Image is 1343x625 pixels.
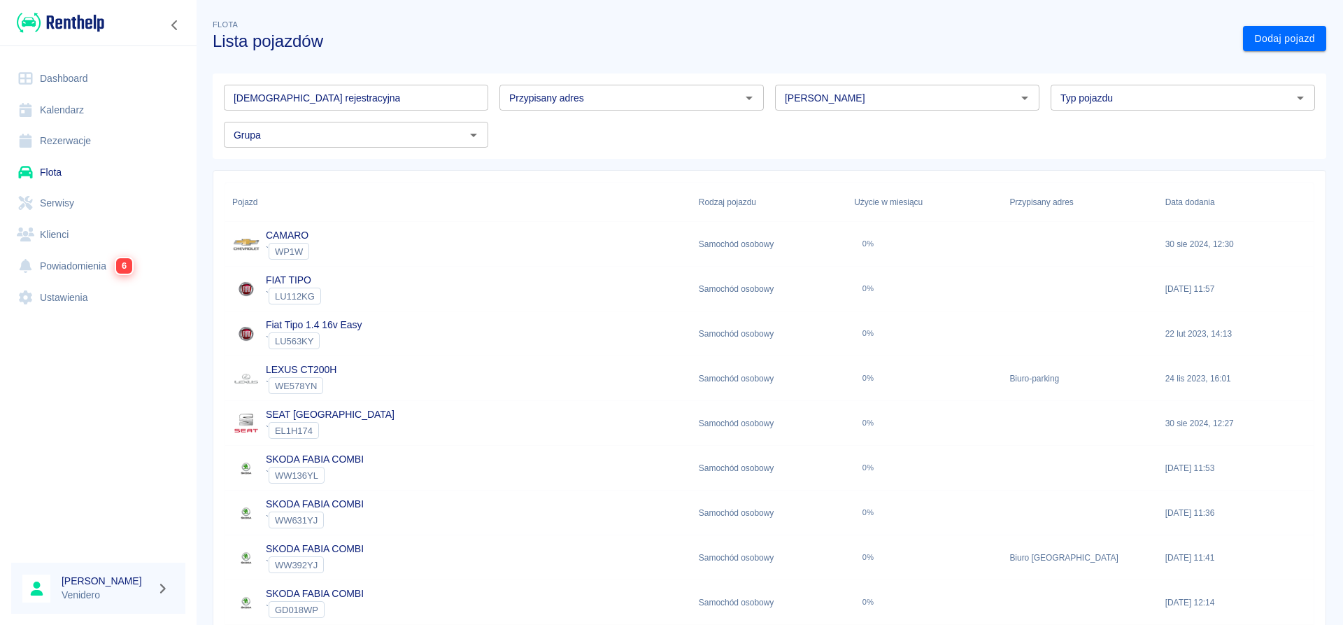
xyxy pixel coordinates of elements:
[232,544,260,572] img: Image
[266,364,336,375] a: LEXUS CT200H
[692,535,847,580] div: Samochód osobowy
[1158,222,1314,267] div: 30 sie 2024, 12:30
[225,183,692,222] div: Pojazd
[692,401,847,446] div: Samochód osobowy
[266,377,336,394] div: `
[862,553,874,562] div: 0%
[269,246,308,257] span: WP1W
[266,556,364,573] div: `
[266,422,395,439] div: `
[269,426,318,436] span: EL1H174
[11,125,185,157] a: Rezerwacje
[232,275,260,303] img: Image
[266,288,321,304] div: `
[213,20,238,29] span: Flota
[269,605,324,615] span: GD018WP
[862,329,874,338] div: 0%
[692,356,847,401] div: Samochód osobowy
[1002,535,1158,580] div: Biuro [GEOGRAPHIC_DATA]
[1158,446,1314,491] div: [DATE] 11:53
[266,498,364,510] a: SKODA FABIA COMBI
[269,560,323,570] span: WW392YJ
[266,512,364,528] div: `
[1158,535,1314,580] div: [DATE] 11:41
[692,267,847,311] div: Samochód osobowy
[232,409,260,437] img: Image
[854,183,923,222] div: Użycie w miesiącu
[11,94,185,126] a: Kalendarz
[266,454,364,465] a: SKODA FABIA COMBI
[11,157,185,188] a: Flota
[692,580,847,625] div: Samochód osobowy
[62,574,151,588] h6: [PERSON_NAME]
[1158,356,1314,401] div: 24 lis 2023, 16:01
[11,11,104,34] a: Renthelp logo
[269,381,322,391] span: WE578YN
[1243,26,1326,52] a: Dodaj pojazd
[269,336,319,346] span: LU563KY
[269,470,324,481] span: WW136YL
[266,319,362,330] a: Fiat Tipo 1.4 16v Easy
[1291,88,1310,108] button: Otwórz
[862,374,874,383] div: 0%
[269,291,320,302] span: LU112KG
[739,88,759,108] button: Otwórz
[266,332,362,349] div: `
[266,274,311,286] a: FIAT TIPO
[692,491,847,535] div: Samochód osobowy
[11,250,185,282] a: Powiadomienia6
[862,239,874,248] div: 0%
[1158,401,1314,446] div: 30 sie 2024, 12:27
[1158,183,1314,222] div: Data dodania
[692,446,847,491] div: Samochód osobowy
[1009,183,1073,222] div: Przypisany adres
[11,282,185,314] a: Ustawienia
[1015,88,1035,108] button: Otwórz
[464,125,483,145] button: Otwórz
[116,258,132,274] span: 6
[692,311,847,356] div: Samochód osobowy
[862,508,874,517] div: 0%
[62,588,151,603] p: Venidero
[266,243,309,260] div: `
[232,230,260,258] img: Image
[232,183,257,222] div: Pojazd
[692,183,847,222] div: Rodzaj pojazdu
[1002,183,1158,222] div: Przypisany adres
[266,543,364,554] a: SKODA FABIA COMBI
[232,320,260,348] img: Image
[11,188,185,219] a: Serwisy
[266,467,364,484] div: `
[232,454,260,482] img: Image
[232,365,260,393] img: Image
[862,284,874,293] div: 0%
[862,463,874,472] div: 0%
[11,63,185,94] a: Dashboard
[213,31,1232,51] h3: Lista pojazdów
[232,499,260,527] img: Image
[266,409,395,420] a: SEAT [GEOGRAPHIC_DATA]
[862,419,874,428] div: 0%
[1165,183,1215,222] div: Data dodania
[266,601,364,618] div: `
[11,219,185,251] a: Klienci
[692,222,847,267] div: Samochód osobowy
[1158,311,1314,356] div: 22 lut 2023, 14:13
[266,588,364,599] a: SKODA FABIA COMBI
[1002,356,1158,401] div: Biuro-parking
[269,515,323,526] span: WW631YJ
[1158,267,1314,311] div: [DATE] 11:57
[847,183,1002,222] div: Użycie w miesiącu
[164,16,185,34] button: Zwiń nawigację
[1158,491,1314,535] div: [DATE] 11:36
[862,598,874,607] div: 0%
[1158,580,1314,625] div: [DATE] 12:14
[266,230,308,241] a: CAMARO
[232,589,260,617] img: Image
[699,183,756,222] div: Rodzaj pojazdu
[17,11,104,34] img: Renthelp logo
